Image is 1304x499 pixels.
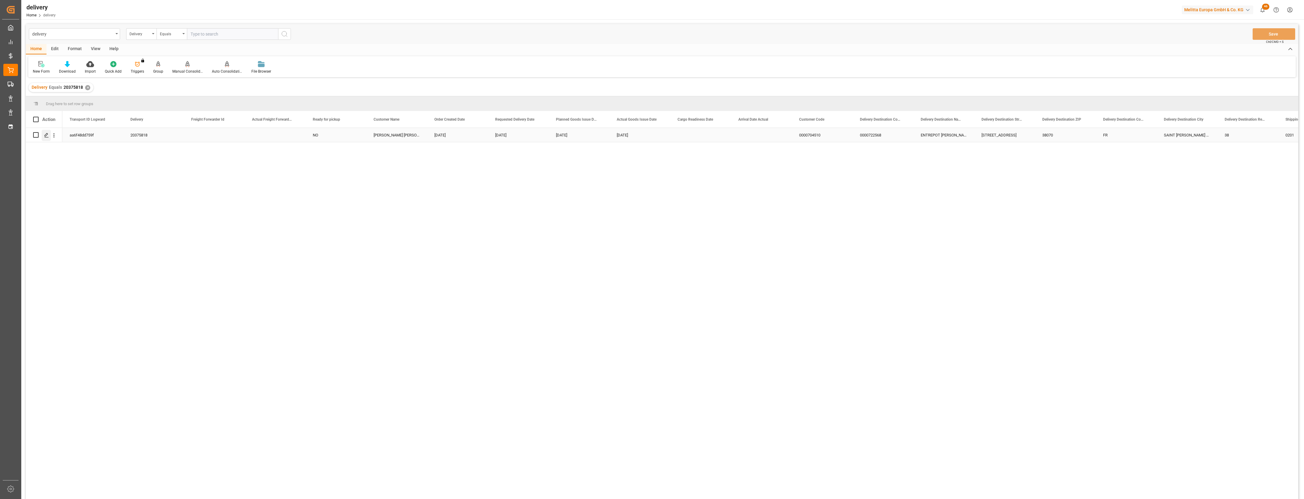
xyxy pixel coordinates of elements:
[792,128,853,142] div: 0000704510
[556,117,597,122] span: Planned Goods Issue Date
[1256,3,1269,17] button: show 46 new notifications
[172,69,203,74] div: Manual Consolidation
[1253,28,1295,40] button: Save
[278,28,291,40] button: search button
[305,128,366,142] div: NO
[251,69,271,74] div: File Browser
[1103,117,1144,122] span: Delivery Destination Country
[123,128,184,142] div: 20375818
[1042,117,1081,122] span: Delivery Destination ZIP
[1262,4,1269,10] span: 46
[374,117,399,122] span: Customer Name
[434,117,465,122] span: Order Created Date
[46,102,93,106] span: Drag here to set row groups
[191,117,224,122] span: Freight Forwarder Id
[64,85,83,90] span: 20375818
[1182,5,1253,14] div: Melitta Europa GmbH & Co. KG
[63,44,86,54] div: Format
[26,3,56,12] div: delivery
[130,117,143,122] span: Delivery
[609,128,670,142] div: [DATE]
[617,117,657,122] span: Actual Goods Issue Date
[913,128,974,142] div: ENTREPOT [PERSON_NAME]
[129,30,150,37] div: Delivery
[153,69,163,74] div: Group
[1269,3,1283,17] button: Help Center
[70,117,105,122] span: Transport ID Logward
[738,117,768,122] span: Arrival Date Actual
[678,117,713,122] span: Cargo Readiness Date
[126,28,157,40] button: open menu
[252,117,293,122] span: Actual Freight Forwarder Id
[1266,40,1284,44] span: Ctrl/CMD + S
[105,69,122,74] div: Quick Add
[33,69,50,74] div: New Form
[1217,128,1278,142] div: 38
[853,128,913,142] div: 0000722568
[62,128,123,142] div: aa6f48dd759f
[488,128,549,142] div: [DATE]
[32,85,47,90] span: Delivery
[1182,4,1256,15] button: Melitta Europa GmbH & Co. KG
[1157,128,1217,142] div: SAINT [PERSON_NAME] FALLAVIER
[59,69,76,74] div: Download
[157,28,187,40] button: open menu
[549,128,609,142] div: [DATE]
[29,28,120,40] button: open menu
[105,44,123,54] div: Help
[1035,128,1096,142] div: 38070
[981,117,1022,122] span: Delivery Destination Street
[85,85,90,90] div: ✕
[160,30,181,37] div: Equals
[1225,117,1265,122] span: Delivery Destination Region
[49,85,62,90] span: Equals
[427,128,488,142] div: [DATE]
[32,30,113,37] div: delivery
[974,128,1035,142] div: [STREET_ADDRESS]
[366,128,427,142] div: [PERSON_NAME] [PERSON_NAME] D ASQ
[26,128,62,142] div: Press SPACE to select this row.
[860,117,901,122] span: Delivery Destination Code
[86,44,105,54] div: View
[187,28,278,40] input: Type to search
[212,69,242,74] div: Auto Consolidation
[26,44,47,54] div: Home
[85,69,96,74] div: Import
[26,13,36,17] a: Home
[921,117,961,122] span: Delivery Destination Name
[1096,128,1157,142] div: FR
[47,44,63,54] div: Edit
[313,117,340,122] span: Ready for pickup
[799,117,824,122] span: Customer Code
[495,117,534,122] span: Requested Delivery Date
[1164,117,1203,122] span: Delivery Destination City
[42,117,55,122] div: Action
